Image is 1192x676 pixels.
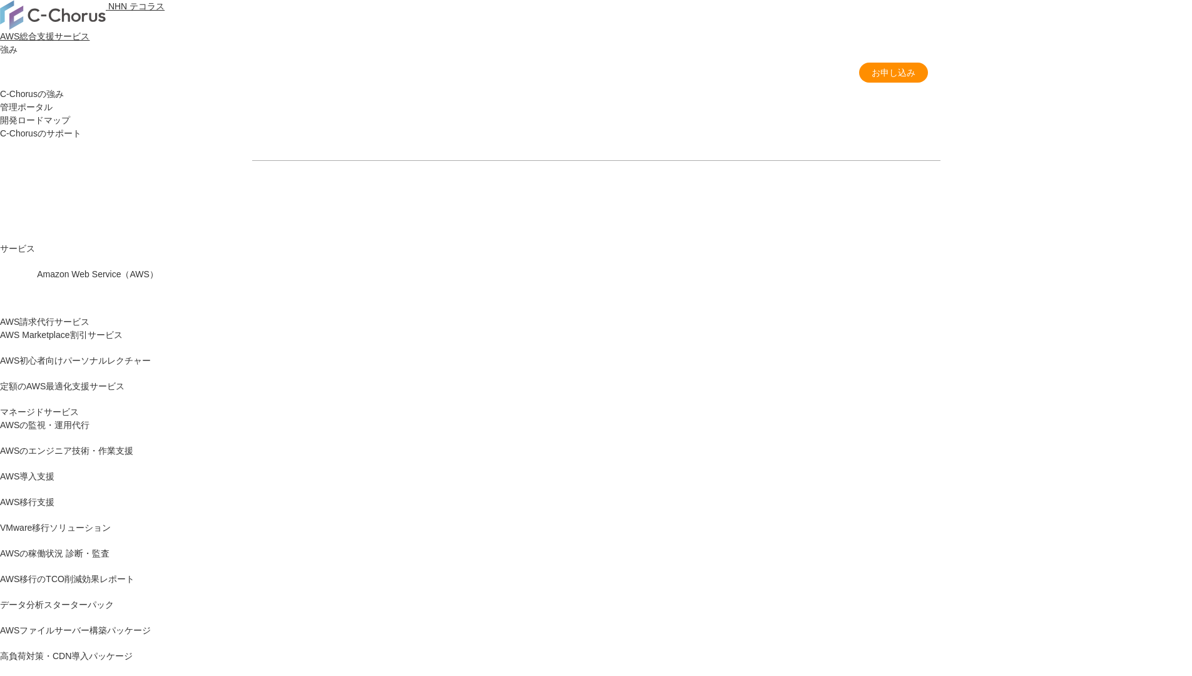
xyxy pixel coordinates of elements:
a: 特長・メリット [619,66,680,79]
a: よくある質問 [788,66,840,79]
a: 請求代行プラン [540,66,601,79]
a: 資料を請求する [390,181,590,211]
span: お申し込み [859,66,928,79]
a: まずは相談する [603,181,803,211]
a: お申し込み [859,63,928,83]
span: Amazon Web Service（AWS） [37,269,158,279]
a: 請求代行 導入事例 [698,66,770,79]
